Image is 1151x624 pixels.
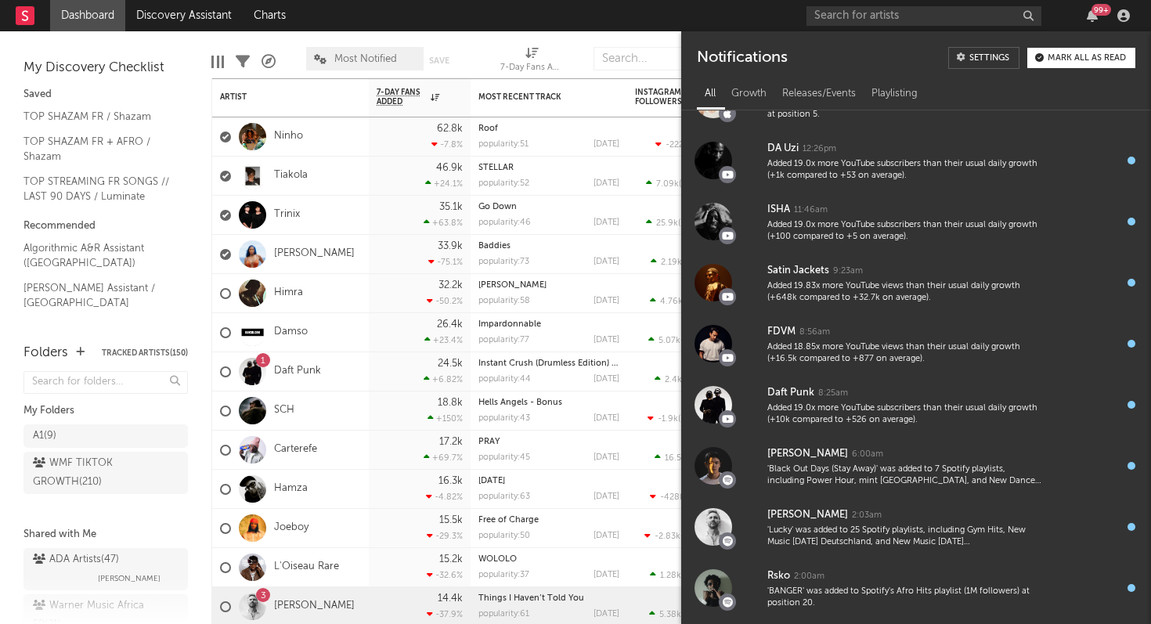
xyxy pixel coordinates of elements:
[23,548,188,590] a: ADA Artists(47)[PERSON_NAME]
[478,399,562,407] a: Hells Angels - Bonus
[656,180,679,189] span: 7.09k
[274,521,308,535] a: Joeboy
[426,492,463,502] div: -4.82 %
[818,388,848,399] div: 8:25am
[478,477,505,485] a: [DATE]
[478,164,619,172] div: STELLAR
[478,399,619,407] div: Hells Angels - Bonus
[478,203,517,211] a: Go Down
[274,287,303,300] a: Himra
[274,482,308,496] a: Hamza
[767,463,1043,488] div: 'Black Out Days (Stay Away)' was added to 7 Spotify playlists, including Power Hour, mint [GEOGRA...
[23,59,188,78] div: My Discovery Checklist
[594,610,619,619] div: [DATE]
[767,445,848,463] div: [PERSON_NAME]
[478,164,514,172] a: STELLAR
[650,492,713,502] div: ( )
[428,413,463,424] div: +150 %
[478,594,619,603] div: Things I Haven’t Told You
[594,453,619,462] div: [DATE]
[651,257,713,267] div: ( )
[646,179,713,189] div: ( )
[852,449,883,460] div: 6:00am
[436,163,463,173] div: 46.9k
[646,218,713,228] div: ( )
[427,570,463,580] div: -32.6 %
[478,453,530,462] div: popularity: 45
[767,200,790,219] div: ISHA
[478,124,619,133] div: Roof
[274,130,303,143] a: Ninho
[767,341,1043,366] div: Added 18.85x more YouTube views than their usual daily growth (+16.5k compared to +877 on average).
[594,571,619,579] div: [DATE]
[681,130,1151,191] a: DA Uzi12:26pmAdded 19.0x more YouTube subscribers than their usual daily growth (+1k compared to ...
[478,242,619,251] div: Baddies
[478,359,705,368] a: Instant Crush (Drumless Edition) (feat. [PERSON_NAME])
[220,92,337,102] div: Artist
[274,443,317,456] a: Carterefe
[439,515,463,525] div: 15.5k
[969,54,1009,63] div: Settings
[274,404,294,417] a: SCH
[23,402,188,420] div: My Folders
[660,298,683,306] span: 4.76k
[794,204,828,216] div: 11:46am
[833,265,863,277] div: 9:23am
[274,169,308,182] a: Tiakola
[478,218,531,227] div: popularity: 46
[478,92,596,102] div: Most Recent Track
[767,158,1043,182] div: Added 19.0x more YouTube subscribers than their usual daily growth (+1k compared to +53 on average).
[661,258,682,267] span: 2.19k
[681,435,1151,496] a: [PERSON_NAME]6:00am'Black Out Days (Stay Away)' was added to 7 Spotify playlists, including Power...
[1027,48,1135,68] button: Mark all as read
[437,124,463,134] div: 62.8k
[767,139,799,158] div: DA Uzi
[33,427,56,445] div: A1 ( 9 )
[478,571,529,579] div: popularity: 37
[23,371,188,394] input: Search for folders...
[665,454,686,463] span: 16.5k
[236,39,250,85] div: Filters
[1087,9,1098,22] button: 99+
[594,414,619,423] div: [DATE]
[500,39,563,85] div: 7-Day Fans Added (7-Day Fans Added)
[98,569,161,588] span: [PERSON_NAME]
[852,510,882,521] div: 2:03am
[438,241,463,251] div: 33.9k
[478,297,530,305] div: popularity: 58
[427,296,463,306] div: -50.2 %
[594,492,619,501] div: [DATE]
[23,240,172,272] a: Algorithmic A&R Assistant ([GEOGRAPHIC_DATA])
[102,349,188,357] button: Tracked Artists(150)
[274,365,321,378] a: Daft Punk
[274,561,339,574] a: L'Oiseau Rare
[437,319,463,330] div: 26.4k
[439,437,463,447] div: 17.2k
[948,47,1019,69] a: Settings
[1048,54,1126,63] div: Mark all as read
[767,323,796,341] div: FDVM
[23,133,172,165] a: TOP SHAZAM FR + AFRO / Shazam
[767,384,814,402] div: Daft Punk
[655,374,713,384] div: ( )
[23,85,188,104] div: Saved
[697,47,787,69] div: Notifications
[438,359,463,369] div: 24.5k
[424,218,463,228] div: +63.8 %
[33,550,119,569] div: ADA Artists ( 47 )
[681,313,1151,374] a: FDVM8:56amAdded 18.85x more YouTube views than their usual daily growth (+16.5k compared to +877 ...
[723,81,774,107] div: Growth
[767,262,829,280] div: Satin Jackets
[806,6,1041,26] input: Search for artists
[478,242,511,251] a: Baddies
[33,454,143,492] div: WMF TIKTOK GROWTH ( 210 )
[478,336,529,344] div: popularity: 77
[377,88,427,106] span: 7-Day Fans Added
[439,202,463,212] div: 35.1k
[680,219,711,228] span: +68.3 %
[478,124,498,133] a: Roof
[478,555,517,564] a: WOLOLO
[680,415,711,424] span: +29.8 %
[478,516,619,525] div: Free of Charge
[211,39,224,85] div: Edit Columns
